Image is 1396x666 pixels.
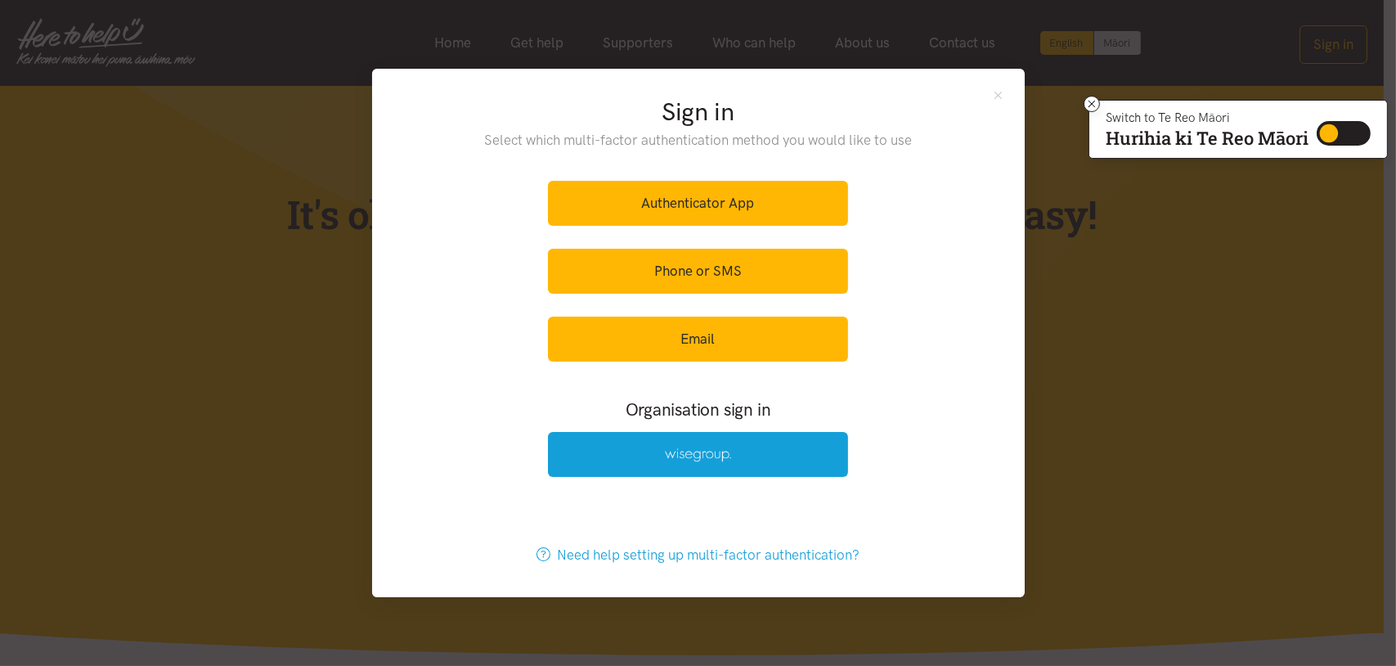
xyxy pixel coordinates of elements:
[1106,113,1308,123] p: Switch to Te Reo Māori
[451,129,945,151] p: Select which multi-factor authentication method you would like to use
[548,249,848,294] a: Phone or SMS
[665,448,732,462] img: Wise Group
[504,398,893,421] h3: Organisation sign in
[1106,131,1308,146] p: Hurihia ki Te Reo Māori
[548,181,848,226] a: Authenticator App
[519,533,877,578] a: Need help setting up multi-factor authentication?
[991,88,1005,102] button: Close
[451,95,945,129] h2: Sign in
[548,317,848,362] a: Email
